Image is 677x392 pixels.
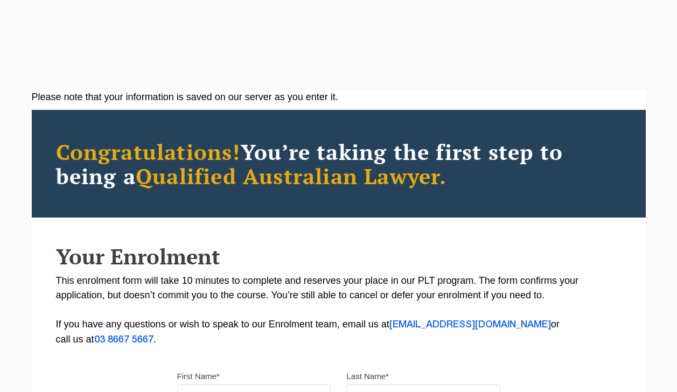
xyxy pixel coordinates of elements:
[56,137,241,166] span: Congratulations!
[347,371,389,382] label: Last Name*
[56,274,622,347] p: This enrolment form will take 10 minutes to complete and reserves your place in our PLT program. ...
[32,90,646,104] div: Please note that your information is saved on our server as you enter it.
[389,320,551,329] a: [EMAIL_ADDRESS][DOMAIN_NAME]
[94,335,153,344] a: 03 8667 5667
[56,139,622,188] h2: You’re taking the first step to being a
[177,371,220,382] label: First Name*
[136,162,447,190] span: Qualified Australian Lawyer.
[56,244,622,268] h2: Your Enrolment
